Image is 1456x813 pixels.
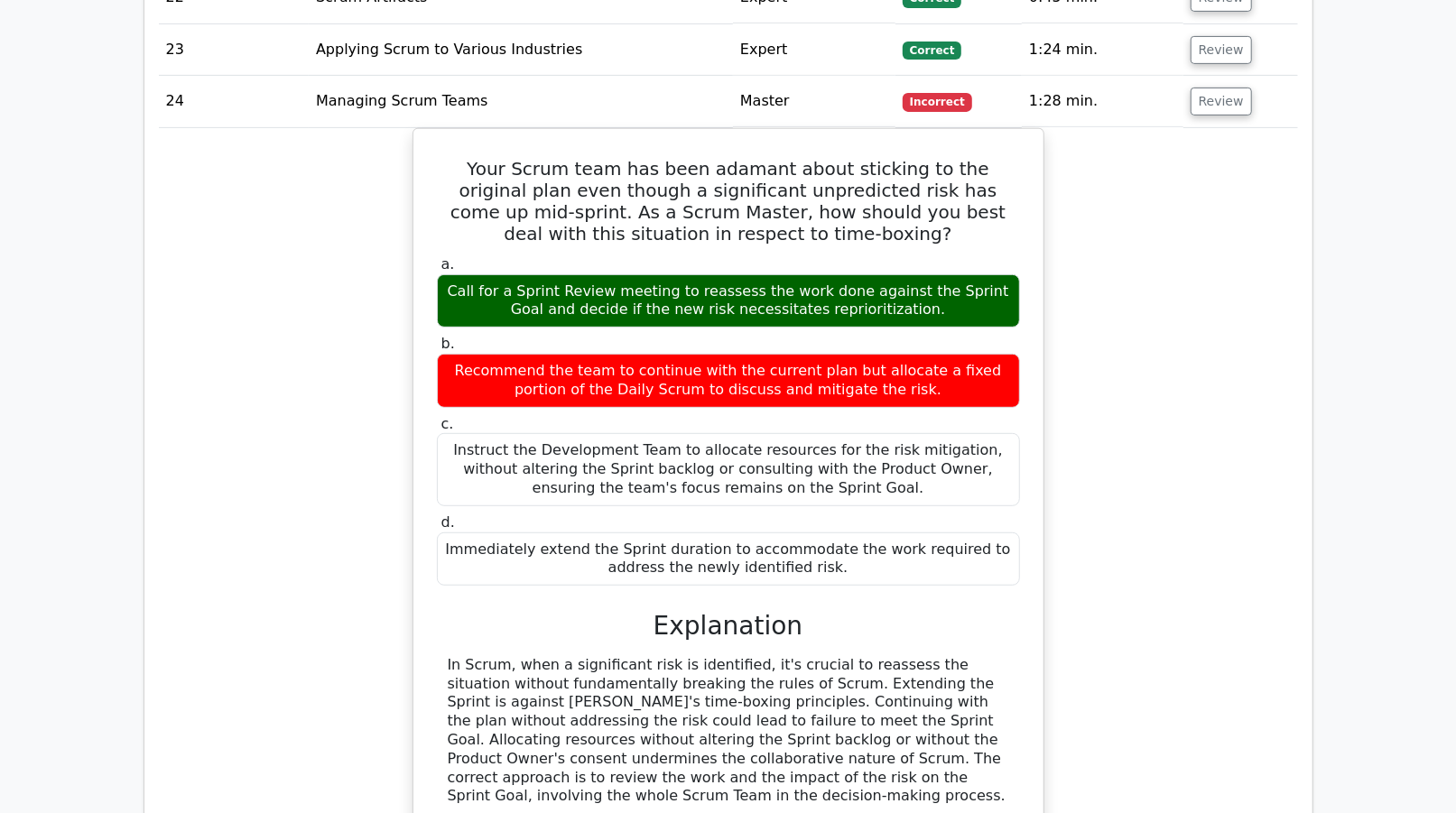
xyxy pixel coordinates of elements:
[435,158,1022,245] h5: Your Scrum team has been adamant about sticking to the original plan even though a significant un...
[1022,76,1183,127] td: 1:28 min.
[903,93,972,111] span: Incorrect
[437,274,1020,328] div: Call for a Sprint Review meeting to reassess the work done against the Sprint Goal and decide if ...
[159,76,310,127] td: 24
[1191,88,1252,115] button: Review
[309,24,733,76] td: Applying Scrum to Various Industries
[441,335,455,352] span: b.
[437,433,1020,505] div: Instruct the Development Team to allocate resources for the risk mitigation, without altering the...
[733,24,895,76] td: Expert
[441,513,455,531] span: d.
[309,76,733,127] td: Managing Scrum Teams
[733,76,895,127] td: Master
[437,354,1020,408] div: Recommend the team to continue with the current plan but allocate a fixed portion of the Daily Sc...
[159,24,310,76] td: 23
[1022,24,1183,76] td: 1:24 min.
[448,611,1009,642] h3: Explanation
[441,415,454,432] span: c.
[441,255,455,273] span: a.
[903,42,961,60] span: Correct
[437,532,1020,587] div: Immediately extend the Sprint duration to accommodate the work required to address the newly iden...
[448,656,1009,806] div: In Scrum, when a significant risk is identified, it's crucial to reassess the situation without f...
[1191,36,1252,64] button: Review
